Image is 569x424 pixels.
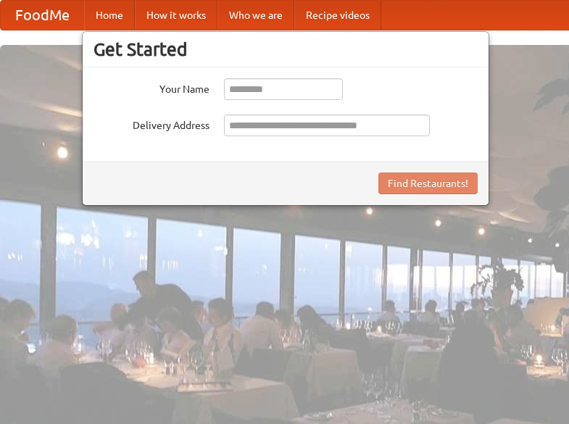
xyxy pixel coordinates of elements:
[1,1,84,30] a: FoodMe
[135,1,217,30] a: How it works
[94,38,478,60] h3: Get Started
[84,1,135,30] a: Home
[94,78,209,96] label: Your Name
[294,1,381,30] a: Recipe videos
[94,115,209,133] label: Delivery Address
[217,1,294,30] a: Who we are
[378,172,478,194] button: Find Restaurants!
